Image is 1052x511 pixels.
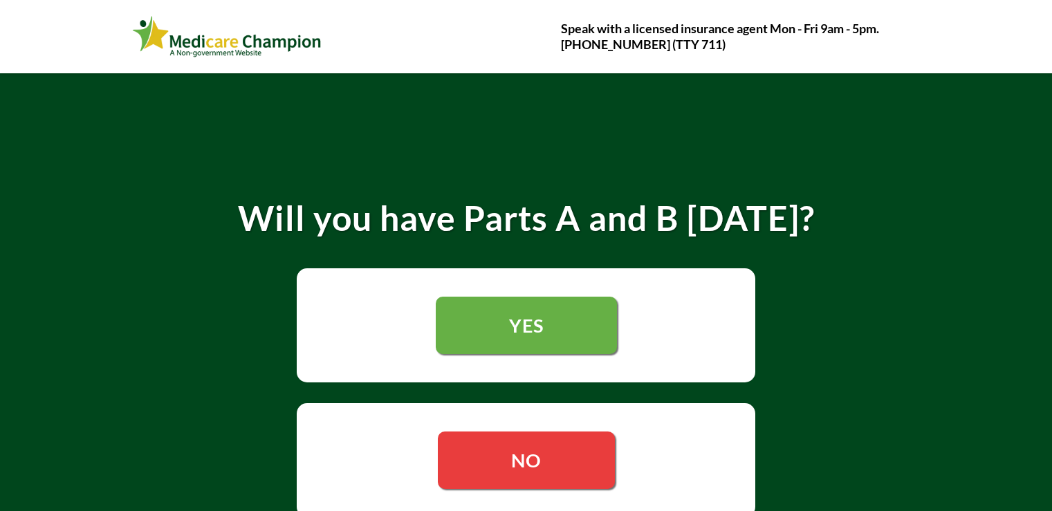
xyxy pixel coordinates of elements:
[511,449,542,472] span: NO
[238,197,815,239] strong: Will you have Parts A and B [DATE]?
[132,13,322,60] img: Webinar
[438,431,615,489] a: NO
[509,314,544,337] span: YES
[436,297,617,354] a: YES
[561,37,726,52] strong: [PHONE_NUMBER] (TTY 711)
[561,21,879,36] strong: Speak with a licensed insurance agent Mon - Fri 9am - 5pm.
